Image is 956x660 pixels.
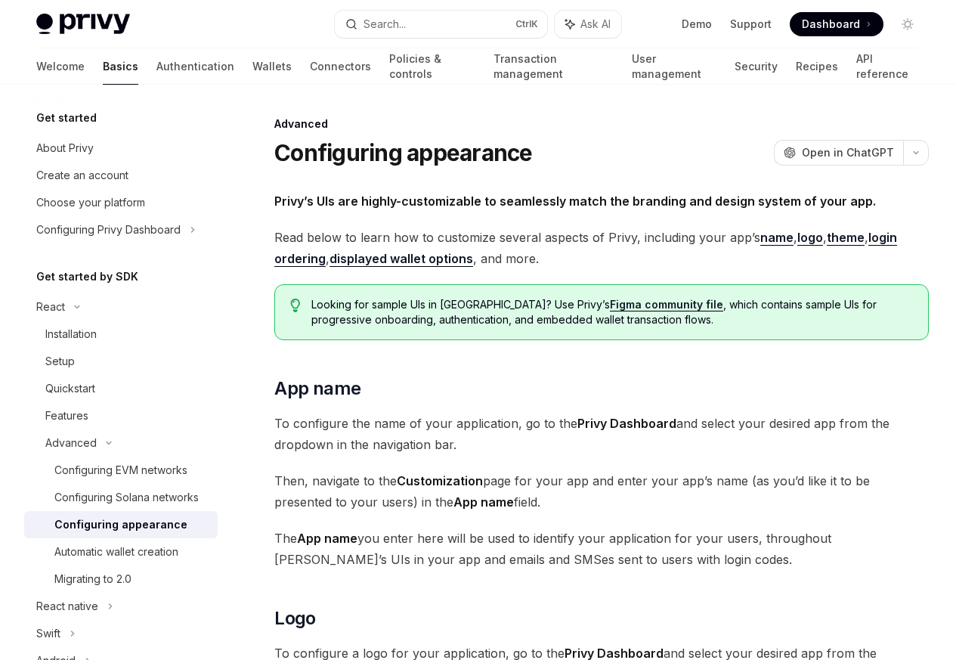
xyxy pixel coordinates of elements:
svg: Tip [290,299,301,312]
div: Setup [45,352,75,370]
a: Recipes [796,48,838,85]
a: Choose your platform [24,189,218,216]
div: Advanced [274,116,929,132]
a: Features [24,402,218,429]
div: Installation [45,325,97,343]
a: API reference [856,48,920,85]
span: App name [274,376,360,401]
span: Logo [274,606,316,631]
a: Welcome [36,48,85,85]
span: Looking for sample UIs in [GEOGRAPHIC_DATA]? Use Privy’s , which contains sample UIs for progress... [311,297,913,327]
a: Transaction management [493,48,613,85]
strong: Customization [397,473,483,488]
span: Then, navigate to the page for your app and enter your app’s name (as you’d like it to be present... [274,470,929,513]
a: name [760,230,794,246]
div: Configuring appearance [54,516,187,534]
span: Ask AI [580,17,611,32]
h5: Get started by SDK [36,268,138,286]
div: Configuring Privy Dashboard [36,221,181,239]
button: Ask AI [555,11,621,38]
a: Quickstart [24,375,218,402]
a: Configuring EVM networks [24,457,218,484]
div: Advanced [45,434,97,452]
a: Policies & controls [389,48,475,85]
div: Migrating to 2.0 [54,570,131,588]
strong: Privy Dashboard [577,416,676,431]
span: Ctrl K [515,18,538,30]
a: displayed wallet options [329,251,473,267]
a: About Privy [24,135,218,162]
div: Features [45,407,88,425]
a: User management [632,48,717,85]
img: light logo [36,14,130,35]
h5: Get started [36,109,97,127]
a: Setup [24,348,218,375]
a: Installation [24,321,218,348]
a: Migrating to 2.0 [24,565,218,593]
span: To configure the name of your application, go to the and select your desired app from the dropdow... [274,413,929,455]
div: Configuring EVM networks [54,461,187,479]
a: Basics [103,48,138,85]
a: Figma community file [610,298,723,311]
a: theme [827,230,865,246]
a: logo [797,230,823,246]
a: Configuring Solana networks [24,484,218,511]
span: Dashboard [802,17,860,32]
a: Demo [682,17,712,32]
div: Choose your platform [36,194,145,212]
a: Authentication [156,48,234,85]
a: Create an account [24,162,218,189]
div: About Privy [36,139,94,157]
div: Swift [36,624,60,643]
a: Dashboard [790,12,883,36]
strong: App name [297,531,357,546]
strong: Privy’s UIs are highly-customizable to seamlessly match the branding and design system of your app. [274,194,876,209]
div: Automatic wallet creation [54,543,178,561]
button: Open in ChatGPT [774,140,903,166]
div: React [36,298,65,316]
button: Search...CtrlK [335,11,547,38]
a: Security [735,48,778,85]
a: Support [730,17,772,32]
a: Automatic wallet creation [24,538,218,565]
a: Connectors [310,48,371,85]
h1: Configuring appearance [274,139,533,166]
span: The you enter here will be used to identify your application for your users, throughout [PERSON_N... [274,528,929,570]
button: Toggle dark mode [896,12,920,36]
a: Wallets [252,48,292,85]
div: Search... [364,15,406,33]
strong: App name [453,494,514,510]
span: Open in ChatGPT [802,145,894,160]
div: React native [36,597,98,615]
div: Create an account [36,166,128,184]
span: Read below to learn how to customize several aspects of Privy, including your app’s , , , , , and... [274,227,929,269]
div: Configuring Solana networks [54,488,199,507]
a: Configuring appearance [24,511,218,538]
div: Quickstart [45,380,95,398]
